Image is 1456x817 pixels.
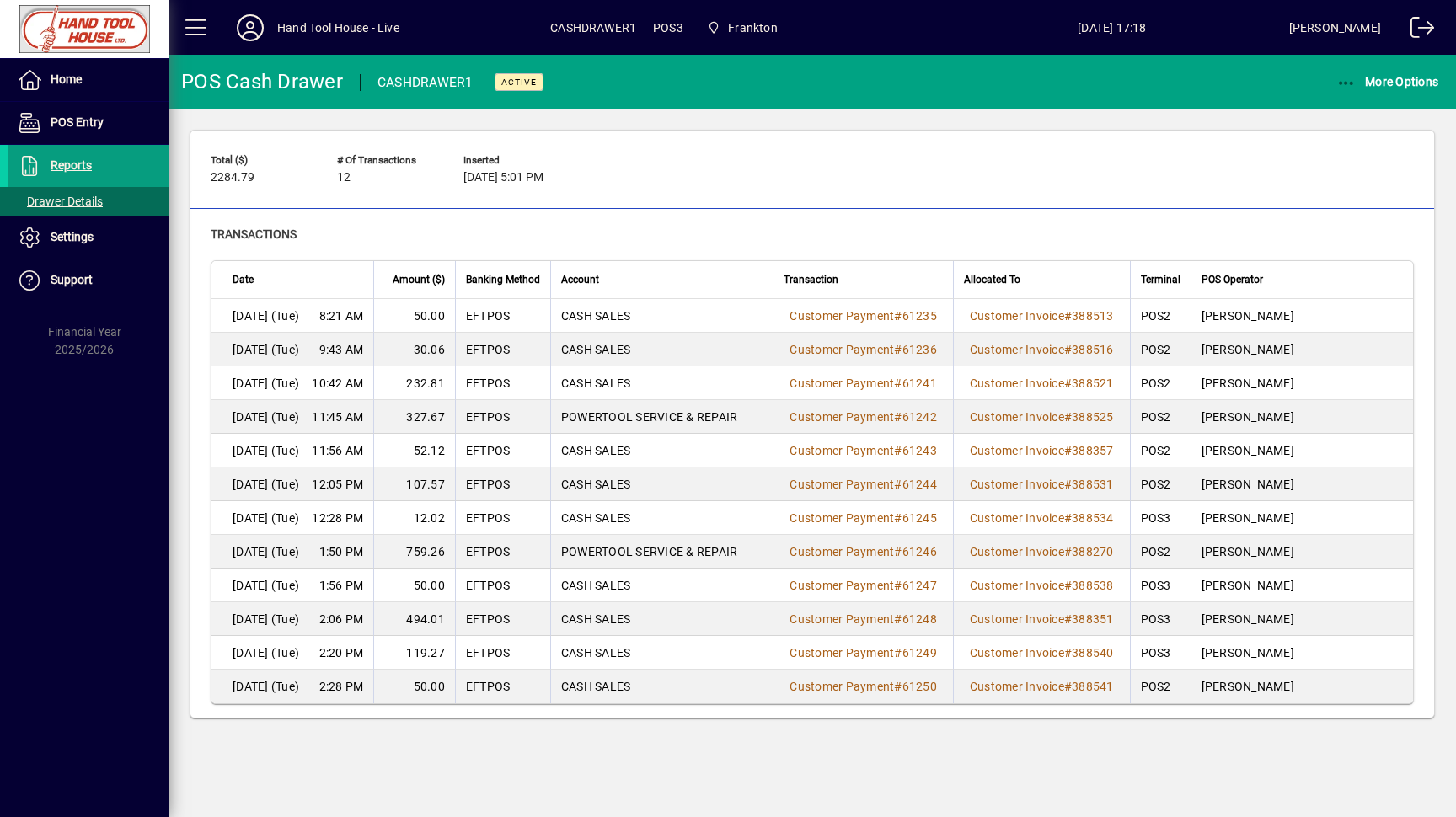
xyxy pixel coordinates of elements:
span: More Options [1336,75,1439,88]
span: 10:42 AM [312,375,363,392]
span: 2:20 PM [319,644,364,661]
span: 388521 [1072,376,1114,390]
a: Customer Invoice#388541 [964,677,1120,696]
td: 759.26 [373,535,455,569]
a: Customer Payment#61249 [784,643,943,662]
a: Customer Payment#61250 [784,677,943,696]
span: # [894,612,902,626]
span: 2:06 PM [319,611,364,627]
span: # [1064,579,1072,592]
td: POS2 [1130,535,1191,569]
a: Customer Invoice#388270 [964,542,1120,561]
span: # [1064,376,1072,390]
span: [DATE] (Tue) [233,375,299,392]
span: 8:21 AM [319,307,364,324]
a: Customer Payment#61245 [784,509,943,527]
a: Customer Payment#61243 [784,441,943,460]
span: # [894,444,902,457]
span: 9:43 AM [319,341,364,358]
span: Support [51,273,93,286]
td: [PERSON_NAME] [1191,299,1413,333]
span: Active [501,77,537,88]
span: 61249 [902,646,937,659]
td: POS3 [1130,501,1191,535]
span: Terminal [1141,270,1180,289]
span: [DATE] (Tue) [233,678,299,695]
span: Customer Payment [790,444,894,457]
span: [DATE] (Tue) [233,611,299,627]
span: 11:56 AM [312,442,363,459]
span: 61236 [902,343,937,356]
span: 388531 [1072,478,1114,491]
span: # [894,545,902,558]
a: Customer Payment#61236 [784,340,943,359]
td: POWERTOOL SERVICE & REPAIR [550,535,773,569]
td: 52.12 [373,434,455,467]
a: Settings [8,216,169,259]
span: Customer Invoice [970,478,1064,491]
a: Customer Payment#61247 [784,576,943,595]
td: 107.57 [373,467,455,501]
span: Customer Invoice [970,579,1064,592]
a: Customer Invoice#388534 [964,509,1120,527]
span: Amount ($) [393,270,445,289]
td: EFTPOS [455,333,550,366]
td: CASH SALES [550,434,773,467]
span: Customer Payment [790,646,894,659]
span: Customer Invoice [970,511,1064,525]
td: EFTPOS [455,434,550,467]
div: CASHDRAWER1 [377,69,474,96]
td: [PERSON_NAME] [1191,569,1413,602]
span: 61246 [902,545,937,558]
td: POS2 [1130,670,1191,703]
button: Profile [223,13,277,43]
span: Customer Invoice [970,646,1064,659]
span: POS Operator [1202,270,1263,289]
span: # [1064,612,1072,626]
span: # [1064,646,1072,659]
span: Inserted [463,155,565,166]
span: Customer Payment [790,511,894,525]
span: Customer Payment [790,343,894,356]
td: POS3 [1130,636,1191,670]
span: # [1064,410,1072,424]
span: Account [561,270,599,289]
td: CASH SALES [550,602,773,636]
span: Drawer Details [17,195,103,208]
a: Drawer Details [8,187,169,216]
td: CASH SALES [550,299,773,333]
span: [DATE] (Tue) [233,510,299,526]
span: 1:50 PM [319,543,364,560]
span: Customer Invoice [970,410,1064,424]
td: 119.27 [373,636,455,670]
span: Frankton [728,14,777,41]
td: POS3 [1130,569,1191,602]
td: 30.06 [373,333,455,366]
td: [PERSON_NAME] [1191,467,1413,501]
span: Customer Invoice [970,309,1064,323]
span: 61245 [902,511,937,525]
td: EFTPOS [455,569,550,602]
a: Customer Invoice#388525 [964,408,1120,426]
div: POS Cash Drawer [181,68,343,95]
td: EFTPOS [455,366,550,400]
td: EFTPOS [455,299,550,333]
span: Customer Payment [790,680,894,693]
td: [PERSON_NAME] [1191,434,1413,467]
span: 388270 [1072,545,1114,558]
span: [DATE] (Tue) [233,307,299,324]
span: # [894,680,902,693]
span: Customer Invoice [970,444,1064,457]
div: [PERSON_NAME] [1289,14,1381,41]
span: 1:56 PM [319,577,364,594]
td: POS2 [1130,299,1191,333]
td: 232.81 [373,366,455,400]
span: 2:28 PM [319,678,364,695]
span: 388513 [1072,309,1114,323]
div: Hand Tool House - Live [277,14,399,41]
td: POS2 [1130,467,1191,501]
td: EFTPOS [455,400,550,434]
td: CASH SALES [550,636,773,670]
span: 388351 [1072,612,1114,626]
span: Customer Payment [790,612,894,626]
